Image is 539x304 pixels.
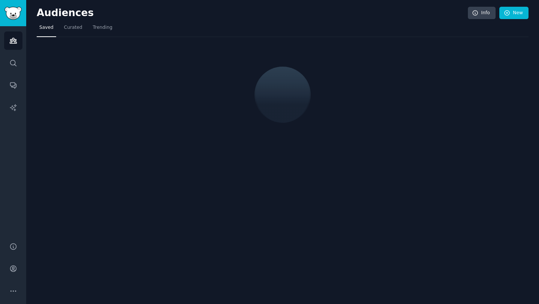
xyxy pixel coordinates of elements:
[93,24,112,31] span: Trending
[61,22,85,37] a: Curated
[4,7,22,20] img: GummySearch logo
[90,22,115,37] a: Trending
[37,22,56,37] a: Saved
[64,24,82,31] span: Curated
[499,7,529,19] a: New
[468,7,496,19] a: Info
[39,24,54,31] span: Saved
[37,7,468,19] h2: Audiences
